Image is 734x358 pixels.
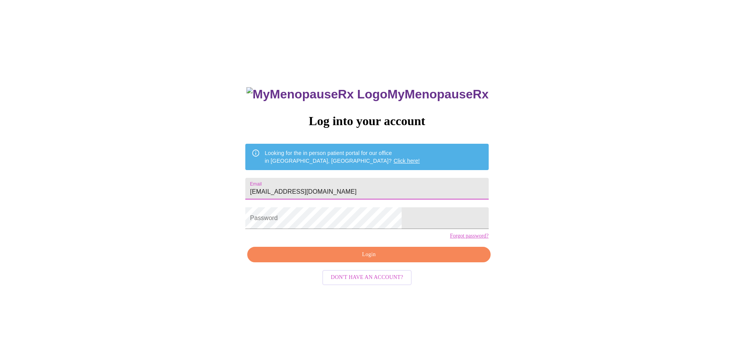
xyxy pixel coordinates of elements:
button: Don't have an account? [322,270,412,285]
h3: MyMenopauseRx [246,87,489,102]
a: Don't have an account? [320,274,414,280]
div: Looking for the in person patient portal for our office in [GEOGRAPHIC_DATA], [GEOGRAPHIC_DATA]? [265,146,420,168]
button: Login [247,247,490,263]
img: MyMenopauseRx Logo [246,87,387,102]
span: Login [256,250,481,260]
h3: Log into your account [245,114,488,128]
a: Click here! [394,158,420,164]
span: Don't have an account? [331,273,403,282]
a: Forgot password? [450,233,489,239]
